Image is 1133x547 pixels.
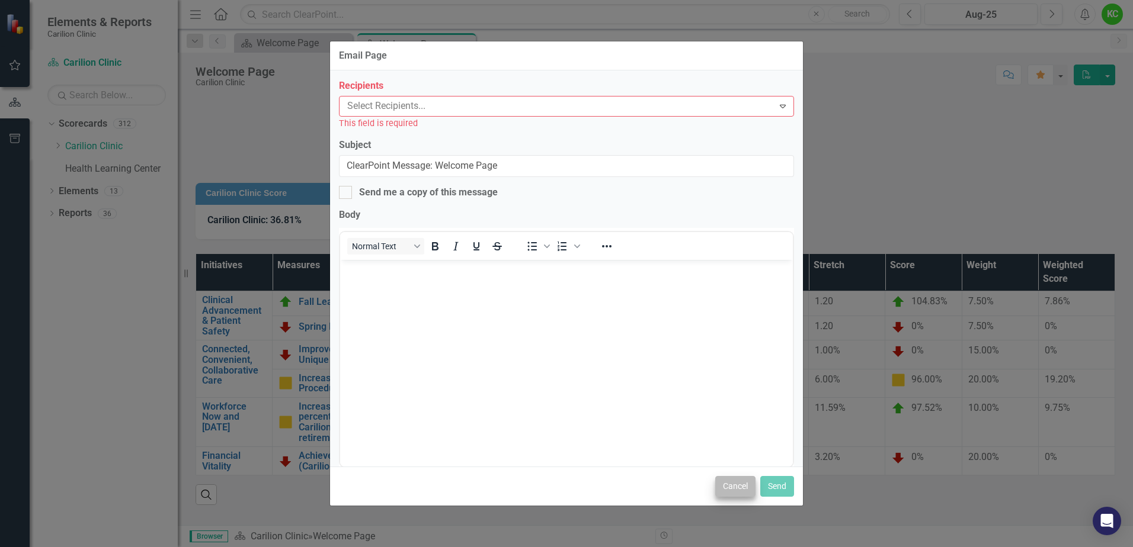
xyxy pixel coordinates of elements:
[552,238,582,255] div: Numbered list
[487,238,507,255] button: Strikethrough
[446,238,466,255] button: Italic
[347,238,424,255] button: Block Normal Text
[352,242,410,251] span: Normal Text
[340,260,793,466] iframe: Rich Text Area
[339,139,794,152] label: Subject
[597,238,617,255] button: Reveal or hide additional toolbar items
[466,238,487,255] button: Underline
[715,476,756,497] button: Cancel
[339,117,794,130] div: This field is required
[339,79,794,93] label: Recipients
[339,50,387,61] div: Email Page
[425,238,445,255] button: Bold
[760,476,794,497] button: Send
[522,238,552,255] div: Bullet list
[359,186,498,200] div: Send me a copy of this message
[1093,507,1121,535] div: Open Intercom Messenger
[339,208,794,222] label: Body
